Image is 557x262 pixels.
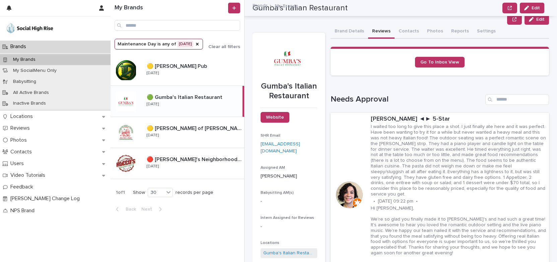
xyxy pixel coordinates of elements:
a: [EMAIL_ADDRESS][DOMAIN_NAME] [261,142,300,153]
p: [DATE] [147,71,159,76]
input: Search [115,20,240,31]
a: Website [261,112,289,123]
p: All Active Brands [8,90,54,96]
p: My Brands [275,2,298,9]
button: Next [139,206,167,212]
p: My Brands [8,57,41,62]
p: 🟡 [PERSON_NAME] of [PERSON_NAME] [147,124,243,132]
span: Next [141,207,156,212]
p: Contacts [8,149,37,155]
div: - [261,223,317,230]
p: Babysitting [8,79,42,85]
p: 🟡 [PERSON_NAME] Pub [147,62,208,70]
p: Reviews [8,125,35,131]
p: [DATE] 09:22 pm [378,199,413,204]
button: Back [111,206,139,212]
span: Babysitting AM(s) [261,191,294,195]
p: Show [133,190,145,195]
button: Brand Details [331,25,368,39]
p: I waited too long to give this place a shot. I just finally ate here and it was perfect. Have bee... [371,124,546,197]
img: o5DnuTxEQV6sW9jFYBBf [5,22,54,35]
p: [PERSON_NAME] [261,173,317,180]
p: Photos [8,137,32,143]
button: Photos [423,25,447,39]
h1: Needs Approval [331,95,483,104]
p: 1 of 1 [111,184,130,201]
p: - [261,198,317,205]
p: Gumba's Italian Restaurant [261,82,317,101]
span: Locations [261,241,279,245]
button: Settings [473,25,500,39]
p: [DATE] [147,133,159,138]
p: Locations [8,113,38,120]
input: Search [485,94,549,105]
p: NPS Brand [8,208,40,214]
span: Edit [536,17,545,22]
span: Back [122,207,136,212]
span: Assigned AM [261,166,285,170]
span: Go To Inbox View [420,60,459,64]
a: 🔴 [PERSON_NAME]'s Neighborhood Pizza🔴 [PERSON_NAME]'s Neighborhood Pizza [DATE] [111,148,244,179]
button: Clear all filters [203,44,240,49]
p: [DATE] [147,102,159,107]
p: [PERSON_NAME] ◄► 5-Star [371,116,546,123]
button: Maintenance Day [115,39,203,49]
p: 🟢 Gumba's Italian Restaurant [147,93,224,101]
h1: My Brands [115,4,227,12]
button: Contacts [395,25,423,39]
p: My SocialMenu Only [8,68,62,74]
a: Go To Inbox View [415,57,465,68]
a: 🟡 [PERSON_NAME] of [PERSON_NAME]🟡 [PERSON_NAME] of [PERSON_NAME] [DATE] [111,117,244,148]
a: 🟡 [PERSON_NAME] Pub🟡 [PERSON_NAME] Pub [DATE] [111,55,244,86]
p: Video Tutorials [8,172,51,178]
button: Edit [525,14,549,25]
a: 🟢 Gumba's Italian Restaurant🟢 Gumba's Italian Restaurant [DATE] [111,86,244,117]
p: 🔴 [PERSON_NAME]'s Neighborhood Pizza [147,155,243,163]
p: [PERSON_NAME] Change Log [8,195,85,202]
p: [DATE] [147,164,159,169]
span: Intern Assigned for Reviews [261,216,314,220]
p: Brands [8,43,31,50]
p: • [416,199,418,204]
a: Brands [253,1,268,9]
p: • [373,199,375,204]
div: 30 [148,189,164,196]
button: Reports [447,25,473,39]
a: Gumba's Italian Restaurant [263,250,315,257]
p: records per page [176,190,213,195]
span: Clear all filters [208,44,240,49]
p: Users [8,160,29,167]
p: Feedback [8,184,39,190]
button: Reviews [368,25,395,39]
span: Website [266,115,284,120]
p: Inactive Brands [8,101,51,106]
span: SHR Email [261,134,280,138]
